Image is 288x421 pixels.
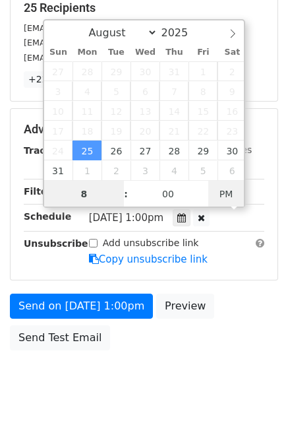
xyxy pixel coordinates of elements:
[24,38,171,48] small: [EMAIL_ADDRESS][DOMAIN_NAME]
[72,81,101,101] span: August 4, 2025
[10,294,153,319] a: Send on [DATE] 1:00pm
[130,141,159,160] span: August 27, 2025
[24,211,71,222] strong: Schedule
[130,160,159,180] span: September 3, 2025
[24,71,79,88] a: +22 more
[72,160,101,180] span: September 1, 2025
[24,1,264,15] h5: 25 Recipients
[156,294,214,319] a: Preview
[44,101,73,121] span: August 10, 2025
[24,23,171,33] small: [EMAIL_ADDRESS][DOMAIN_NAME]
[101,61,130,81] span: July 29, 2025
[130,101,159,121] span: August 13, 2025
[188,141,217,160] span: August 29, 2025
[158,26,205,39] input: Year
[101,121,130,141] span: August 19, 2025
[159,101,188,121] span: August 14, 2025
[24,186,57,197] strong: Filters
[24,122,264,137] h5: Advanced
[124,181,128,207] span: :
[44,141,73,160] span: August 24, 2025
[24,238,88,249] strong: Unsubscribe
[72,61,101,81] span: July 28, 2025
[217,121,246,141] span: August 23, 2025
[72,101,101,121] span: August 11, 2025
[222,358,288,421] iframe: Chat Widget
[24,145,68,156] strong: Tracking
[188,48,217,57] span: Fri
[10,325,110,350] a: Send Test Email
[188,101,217,121] span: August 15, 2025
[159,121,188,141] span: August 21, 2025
[72,48,101,57] span: Mon
[44,81,73,101] span: August 3, 2025
[44,160,73,180] span: August 31, 2025
[217,160,246,180] span: September 6, 2025
[89,212,163,224] span: [DATE] 1:00pm
[188,160,217,180] span: September 5, 2025
[217,81,246,101] span: August 9, 2025
[103,236,199,250] label: Add unsubscribe link
[159,48,188,57] span: Thu
[128,181,208,207] input: Minute
[44,181,125,207] input: Hour
[217,141,246,160] span: August 30, 2025
[217,61,246,81] span: August 2, 2025
[44,48,73,57] span: Sun
[101,141,130,160] span: August 26, 2025
[130,121,159,141] span: August 20, 2025
[89,253,208,265] a: Copy unsubscribe link
[159,141,188,160] span: August 28, 2025
[188,61,217,81] span: August 1, 2025
[130,81,159,101] span: August 6, 2025
[159,81,188,101] span: August 7, 2025
[101,81,130,101] span: August 5, 2025
[24,53,171,63] small: [EMAIL_ADDRESS][DOMAIN_NAME]
[130,61,159,81] span: July 30, 2025
[130,48,159,57] span: Wed
[72,121,101,141] span: August 18, 2025
[188,121,217,141] span: August 22, 2025
[159,160,188,180] span: September 4, 2025
[101,48,130,57] span: Tue
[44,121,73,141] span: August 17, 2025
[208,181,245,207] span: Click to toggle
[44,61,73,81] span: July 27, 2025
[159,61,188,81] span: July 31, 2025
[101,160,130,180] span: September 2, 2025
[101,101,130,121] span: August 12, 2025
[217,101,246,121] span: August 16, 2025
[188,81,217,101] span: August 8, 2025
[217,48,246,57] span: Sat
[72,141,101,160] span: August 25, 2025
